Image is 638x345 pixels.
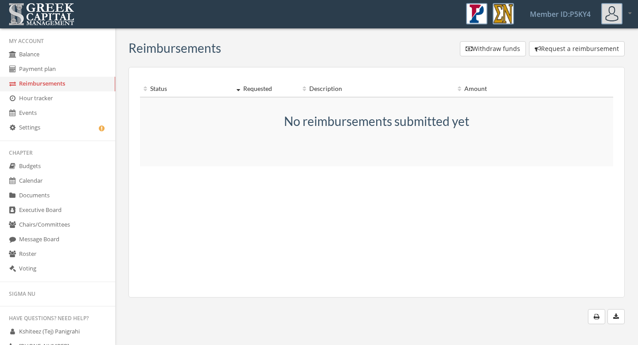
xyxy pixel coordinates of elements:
[223,114,529,128] h3: No reimbursements submitted yet
[299,81,406,97] th: Description
[140,81,233,97] th: Status
[233,81,299,97] th: Requested
[519,0,601,28] a: Member ID: P5KY4
[460,41,526,56] button: Withdraw funds
[529,41,625,56] button: Request a reimbursement
[406,81,490,97] th: Amount
[128,41,221,55] h3: Reimbursements
[19,327,80,335] span: Kshiteez (Tej) Panigrahi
